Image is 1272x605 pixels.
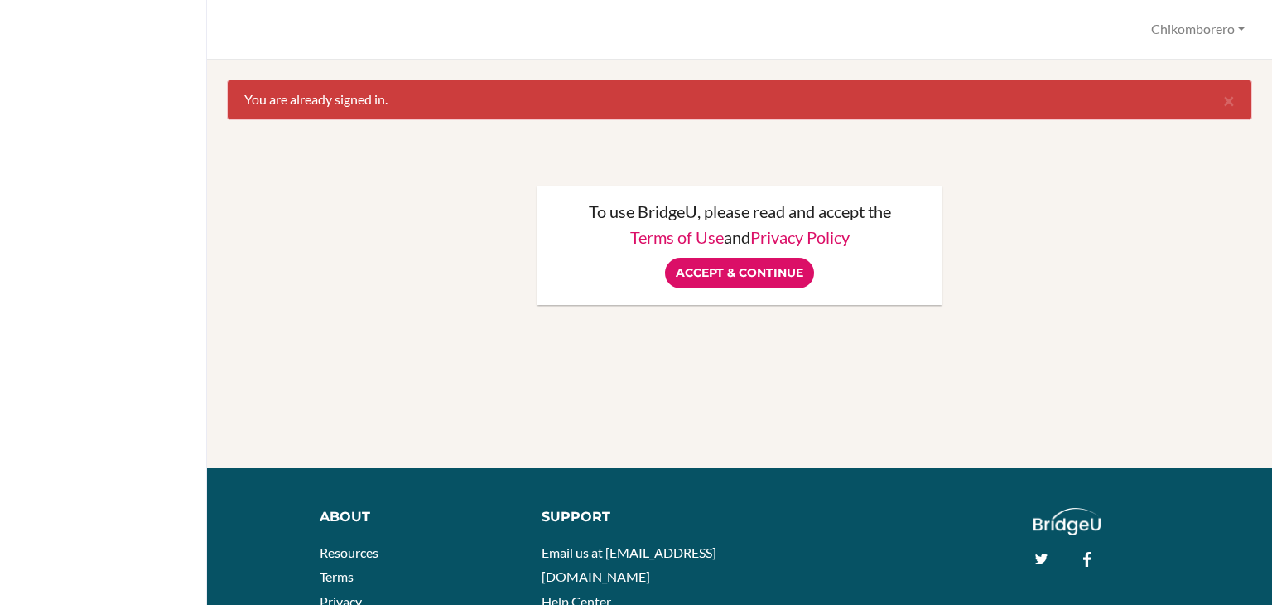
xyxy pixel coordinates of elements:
[320,544,378,560] a: Resources
[750,227,850,247] a: Privacy Policy
[1033,508,1101,535] img: logo_white@2x-f4f0deed5e89b7ecb1c2cc34c3e3d731f90f0f143d5ea2071677605dd97b5244.png
[554,203,925,220] p: To use BridgeU, please read and accept the
[665,258,814,288] input: Accept & Continue
[227,80,1252,120] div: You are already signed in.
[1207,80,1251,120] button: Close
[1144,14,1252,45] button: Chikomborero
[554,229,925,245] p: and
[320,569,354,584] a: Terms
[320,508,518,527] div: About
[542,544,716,585] a: Email us at [EMAIL_ADDRESS][DOMAIN_NAME]
[1223,88,1235,112] span: ×
[630,227,724,247] a: Terms of Use
[542,508,726,527] div: Support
